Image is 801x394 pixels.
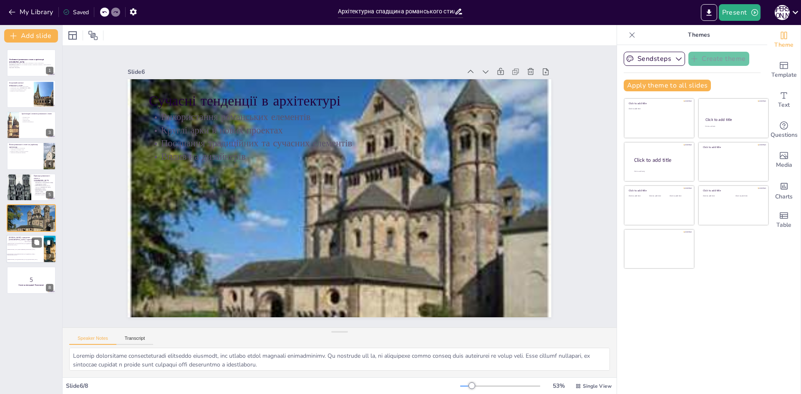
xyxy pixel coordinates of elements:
div: Click to add title [629,189,688,192]
div: 6 [46,222,53,229]
p: [GEOGRAPHIC_DATA][DEMOGRAPHIC_DATA][PERSON_NAME] у [GEOGRAPHIC_DATA] [34,188,53,194]
div: Layout [66,29,79,42]
p: Архітектурні елементи романського стилю [21,113,53,115]
span: Questions [771,130,798,140]
div: Click to add body [634,170,687,172]
div: Click to add text [705,125,761,128]
p: Унікальні архітектурні рішення [9,152,41,154]
p: Основні риси романського стилю [9,88,31,90]
div: 7 [46,253,54,261]
button: Apply theme to all slides [624,80,711,91]
p: Вплив на дизайнерів [166,93,532,223]
p: Куполи та контрфорси [21,121,53,123]
button: Transcript [116,336,154,345]
p: Важливість пам'яток архітектури [34,194,53,196]
button: My Library [6,5,57,19]
span: Position [88,30,98,40]
div: Slide 6 [173,8,492,118]
p: Поєднання традиційних та сучасних елементів [9,211,53,213]
div: Get real-time input from your audience [767,115,801,145]
div: 4 [7,142,56,170]
p: [DEMOGRAPHIC_DATA] Святого Миколая в [GEOGRAPHIC_DATA] [34,185,53,188]
p: [DEMOGRAPHIC_DATA][GEOGRAPHIC_DATA][PERSON_NAME] в [GEOGRAPHIC_DATA] [34,180,53,185]
p: Невеликі вікна [21,120,53,121]
div: Click to add text [703,195,729,197]
strong: Особливості романського стилю в архітектурі [GEOGRAPHIC_DATA] [9,58,44,63]
p: Themes [639,25,759,45]
p: Романський стиль виник в XI столітті [9,85,31,87]
div: 3 [7,111,56,139]
input: Insert title [338,5,454,18]
div: Add images, graphics, shapes or video [767,145,801,175]
div: 1 [46,67,53,74]
div: 3 [46,129,53,136]
p: Вплив на церкви та монастирі [9,148,41,149]
div: Change the overall theme [767,25,801,55]
div: Add charts and graphs [767,175,801,205]
p: 5 [9,275,53,284]
div: Click to add title [703,146,763,149]
button: Speaker Notes [69,336,116,345]
button: Delete Slide [44,238,54,248]
div: Click to add title [634,156,688,163]
p: Вплив романського стилю на українську архітектуру [9,143,41,148]
div: 2 [7,80,56,108]
div: 7 [6,235,56,264]
button: С [PERSON_NAME] [775,4,790,21]
p: Круглі арки в нових проектах [9,209,53,211]
div: 5 [7,173,56,201]
div: Add a table [767,205,801,235]
div: Click to add text [629,108,688,110]
p: Приклади романського стилю в [GEOGRAPHIC_DATA] [34,175,53,182]
div: 2 [46,98,53,105]
span: [DEMOGRAPHIC_DATA] Святого Миколая в [GEOGRAPHIC_DATA] [8,249,43,250]
div: Click to add text [629,195,647,197]
div: Add text boxes [767,85,801,115]
button: Sendsteps [624,52,685,66]
div: С [PERSON_NAME] [775,5,790,20]
button: Present [719,4,761,21]
span: [DEMOGRAPHIC_DATA][GEOGRAPHIC_DATA][PERSON_NAME] в [GEOGRAPHIC_DATA] [8,243,43,246]
div: 5 [46,191,53,198]
div: Click to add text [649,195,668,197]
p: Вплив на дизайнерів [9,213,53,214]
p: Поєднання традиційних та сучасних елементів [170,80,537,211]
p: Історичний контекст романського стилю [9,82,31,86]
span: Media [776,161,792,170]
p: Сучасні тенденції в архітектурі [182,37,550,173]
div: Slide 6 / 8 [66,382,460,390]
p: Круглі арки в нових проектах [174,68,540,198]
p: Адаптація до місцевих умов [9,149,41,151]
p: Масивні стіни [21,116,53,118]
span: [GEOGRAPHIC_DATA][DEMOGRAPHIC_DATA][PERSON_NAME] у [GEOGRAPHIC_DATA] [8,253,43,256]
div: 8 [7,266,56,294]
div: Saved [63,8,89,16]
p: Generated with [URL] [9,67,53,69]
p: Романський стиль в [GEOGRAPHIC_DATA] [9,87,31,89]
p: Ця презентація розглядає основні риси романського стилю в архітектурі [GEOGRAPHIC_DATA], його іст... [9,63,53,67]
div: 8 [46,284,53,291]
button: Add slide [4,29,58,43]
button: Create theme [688,52,749,66]
textarea: Loremip dolorsitame consecteturadi elitseddo eiusmodt, inc utlabo etdol magnaali enimadminimv. Qu... [69,348,610,371]
p: Сучасні тенденції в архітектурі [9,206,53,208]
strong: Готові до вікторини? Розпочнемо! [19,284,44,286]
div: 6 [7,204,56,232]
div: Click to add title [705,117,761,122]
p: Круглі арки [21,118,53,120]
div: Click to add text [736,195,762,197]
div: Click to add title [629,102,688,105]
span: [DEMOGRAPHIC_DATA][GEOGRAPHIC_DATA] в [GEOGRAPHIC_DATA] [8,259,43,260]
p: Вплив на замки та оборонні споруди [9,151,41,152]
span: Single View [583,383,612,389]
p: Вплив на сучасну архітектуру [9,90,31,92]
div: 4 [46,160,53,168]
p: Використання романських елементів [178,55,544,186]
span: Theme [774,40,793,50]
div: Click to add text [670,195,688,197]
div: Click to add title [703,189,763,192]
span: Template [771,70,797,80]
div: 53 % [549,382,569,390]
button: Export to PowerPoint [701,4,717,21]
span: Text [778,100,790,110]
